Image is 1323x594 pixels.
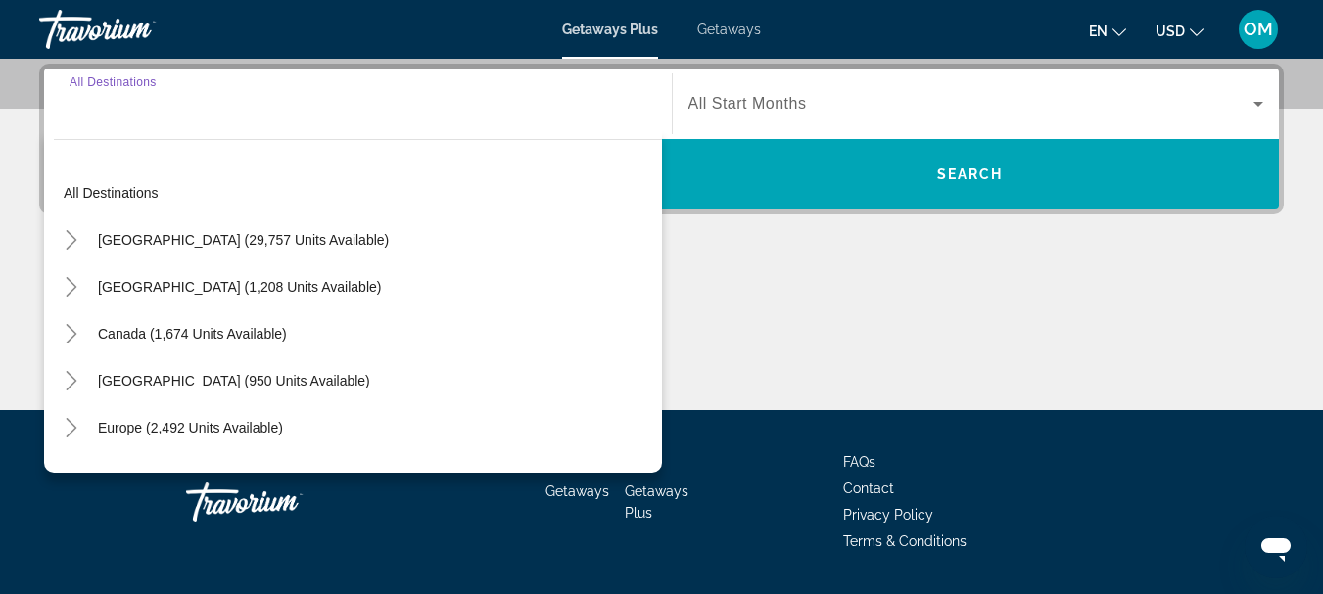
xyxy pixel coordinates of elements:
[44,69,1279,209] div: Search widget
[625,483,688,521] a: Getaways Plus
[88,269,391,304] button: [GEOGRAPHIC_DATA] (1,208 units available)
[98,373,370,388] span: [GEOGRAPHIC_DATA] (950 units available)
[186,473,382,531] a: Travorium
[98,232,389,248] span: [GEOGRAPHIC_DATA] (29,757 units available)
[98,279,381,295] span: [GEOGRAPHIC_DATA] (1,208 units available)
[54,458,88,492] button: Toggle Australia (214 units available)
[1244,20,1273,39] span: OM
[70,75,157,88] span: All Destinations
[98,420,283,435] span: Europe (2,492 units available)
[88,457,380,492] button: [GEOGRAPHIC_DATA] (214 units available)
[88,222,399,257] button: [GEOGRAPHIC_DATA] (29,757 units available)
[54,270,88,304] button: Toggle Mexico (1,208 units available)
[843,507,933,523] a: Privacy Policy
[88,363,380,398] button: [GEOGRAPHIC_DATA] (950 units available)
[54,411,88,445] button: Toggle Europe (2,492 units available)
[662,139,1280,209] button: Search
[54,175,662,210] button: All destinations
[64,185,159,201] span: All destinations
[88,316,297,351] button: Canada (1,674 units available)
[1233,9,1284,50] button: User Menu
[843,480,894,496] a: Contact
[562,22,658,37] a: Getaways Plus
[843,533,967,549] a: Terms & Conditions
[1156,17,1204,45] button: Change currency
[843,454,875,470] a: FAQs
[1245,516,1307,578] iframe: Przycisk umożliwiający otwarcie okna komunikatora
[1156,23,1185,39] span: USD
[88,410,293,445] button: Europe (2,492 units available)
[98,326,287,342] span: Canada (1,674 units available)
[54,317,88,351] button: Toggle Canada (1,674 units available)
[688,95,807,112] span: All Start Months
[937,166,1004,182] span: Search
[1089,23,1108,39] span: en
[54,364,88,398] button: Toggle Caribbean & Atlantic Islands (950 units available)
[545,483,609,499] a: Getaways
[39,4,235,55] a: Travorium
[54,223,88,257] button: Toggle United States (29,757 units available)
[697,22,761,37] a: Getaways
[1089,17,1126,45] button: Change language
